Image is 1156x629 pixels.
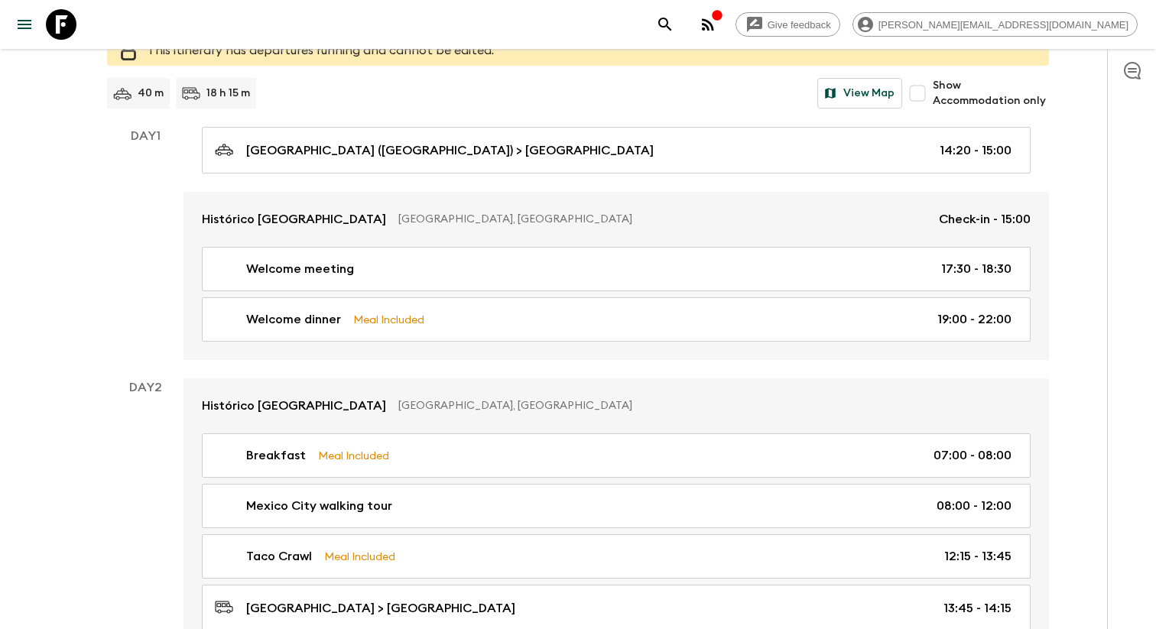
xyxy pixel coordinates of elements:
a: Taco CrawlMeal Included12:15 - 13:45 [202,534,1031,579]
p: Histórico [GEOGRAPHIC_DATA] [202,210,386,229]
p: Meal Included [353,311,424,328]
span: Give feedback [759,19,839,31]
a: Welcome meeting17:30 - 18:30 [202,247,1031,291]
a: Mexico City walking tour08:00 - 12:00 [202,484,1031,528]
span: Show Accommodation only [933,78,1049,109]
span: This itinerary has departures running and cannot be edited. [147,44,494,57]
p: 19:00 - 22:00 [937,310,1011,329]
div: [PERSON_NAME][EMAIL_ADDRESS][DOMAIN_NAME] [852,12,1138,37]
p: Welcome meeting [246,260,354,278]
button: View Map [817,78,902,109]
p: 14:20 - 15:00 [940,141,1011,160]
p: 12:15 - 13:45 [944,547,1011,566]
p: 18 h 15 m [206,86,250,101]
a: Welcome dinnerMeal Included19:00 - 22:00 [202,297,1031,342]
p: Histórico [GEOGRAPHIC_DATA] [202,397,386,415]
p: 40 m [138,86,164,101]
p: Day 2 [107,378,183,397]
p: Check-in - 15:00 [939,210,1031,229]
a: BreakfastMeal Included07:00 - 08:00 [202,433,1031,478]
p: Mexico City walking tour [246,497,392,515]
p: Meal Included [324,548,395,565]
span: [PERSON_NAME][EMAIL_ADDRESS][DOMAIN_NAME] [870,19,1137,31]
p: 08:00 - 12:00 [937,497,1011,515]
p: 13:45 - 14:15 [943,599,1011,618]
p: 17:30 - 18:30 [941,260,1011,278]
p: [GEOGRAPHIC_DATA], [GEOGRAPHIC_DATA] [398,398,1018,413]
a: Histórico [GEOGRAPHIC_DATA][GEOGRAPHIC_DATA], [GEOGRAPHIC_DATA]Check-in - 15:00 [183,192,1049,247]
a: Histórico [GEOGRAPHIC_DATA][GEOGRAPHIC_DATA], [GEOGRAPHIC_DATA] [183,378,1049,433]
button: menu [9,9,40,40]
button: search adventures [650,9,680,40]
p: Day 1 [107,127,183,145]
p: Welcome dinner [246,310,341,329]
p: Taco Crawl [246,547,312,566]
a: Give feedback [735,12,840,37]
p: 07:00 - 08:00 [934,446,1011,465]
p: Breakfast [246,446,306,465]
p: [GEOGRAPHIC_DATA] ([GEOGRAPHIC_DATA]) > [GEOGRAPHIC_DATA] [246,141,654,160]
p: [GEOGRAPHIC_DATA], [GEOGRAPHIC_DATA] [398,212,927,227]
p: Meal Included [318,447,389,464]
a: [GEOGRAPHIC_DATA] ([GEOGRAPHIC_DATA]) > [GEOGRAPHIC_DATA]14:20 - 15:00 [202,127,1031,173]
p: [GEOGRAPHIC_DATA] > [GEOGRAPHIC_DATA] [246,599,515,618]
